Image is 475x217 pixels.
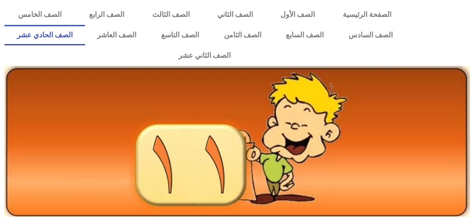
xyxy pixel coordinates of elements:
[274,25,337,45] a: الصف السابع
[85,25,149,45] a: الصف العاشر
[336,25,405,45] a: الصف السادس
[4,45,405,66] a: الصف الثاني عشر
[138,4,203,25] a: الصف الثالث
[4,25,85,45] a: الصف الحادي عشر
[267,4,329,25] a: الصف الأول
[75,4,138,25] a: الصف الرابع
[149,25,211,45] a: الصف التاسع
[4,4,75,25] a: الصف الخامس
[211,25,274,45] a: الصف الثامن
[203,4,267,25] a: الصف الثاني
[329,4,405,25] a: الصفحة الرئيسية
